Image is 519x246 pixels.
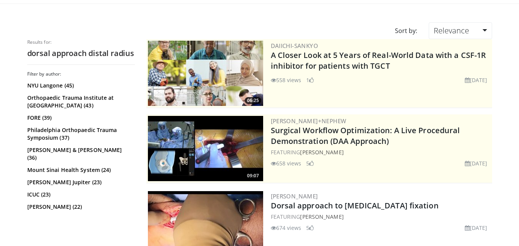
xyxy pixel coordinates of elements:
[27,146,133,162] a: [PERSON_NAME] & [PERSON_NAME] (36)
[27,114,133,122] a: FORE (39)
[245,97,261,104] span: 06:25
[148,41,263,106] img: 93c22cae-14d1-47f0-9e4a-a244e824b022.png.300x170_q85_crop-smart_upscale.jpg
[148,41,263,106] a: 06:25
[465,224,487,232] li: [DATE]
[27,191,133,198] a: ICUC (23)
[27,94,133,109] a: Orthopaedic Trauma Institute at [GEOGRAPHIC_DATA] (43)
[306,76,314,84] li: 1
[271,200,439,211] a: Dorsal approach to [MEDICAL_DATA] fixation
[27,166,133,174] a: Mount Sinai Health System (24)
[271,224,302,232] li: 674 views
[271,159,302,167] li: 658 views
[27,126,133,142] a: Philadelphia Orthopaedic Trauma Symposium (37)
[271,148,491,156] div: FEATURING
[271,117,347,125] a: [PERSON_NAME]+Nephew
[271,192,318,200] a: [PERSON_NAME]
[148,116,263,181] a: 09:07
[27,39,135,45] p: Results for:
[434,25,469,36] span: Relevance
[27,178,133,186] a: [PERSON_NAME] Jupiter (23)
[271,76,302,84] li: 558 views
[271,213,491,221] div: FEATURING
[429,22,492,39] a: Relevance
[389,22,423,39] div: Sort by:
[465,159,487,167] li: [DATE]
[306,159,314,167] li: 5
[245,172,261,179] span: 09:07
[27,71,135,77] h3: Filter by author:
[27,48,135,58] h2: dorsal approach distal radius
[271,125,460,146] a: Surgical Workflow Optimization: A Live Procedural Demonstration (DAA Approach)
[148,116,263,181] img: bcfc90b5-8c69-4b20-afee-af4c0acaf118.300x170_q85_crop-smart_upscale.jpg
[300,213,343,220] a: [PERSON_NAME]
[27,82,133,89] a: NYU Langone (45)
[300,149,343,156] a: [PERSON_NAME]
[306,224,314,232] li: 5
[465,76,487,84] li: [DATE]
[271,50,486,71] a: A Closer Look at 5 Years of Real-World Data with a CSF-1R inhibitor for patients with TGCT
[271,42,318,50] a: Daiichi-Sankyo
[27,203,133,211] a: [PERSON_NAME] (22)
